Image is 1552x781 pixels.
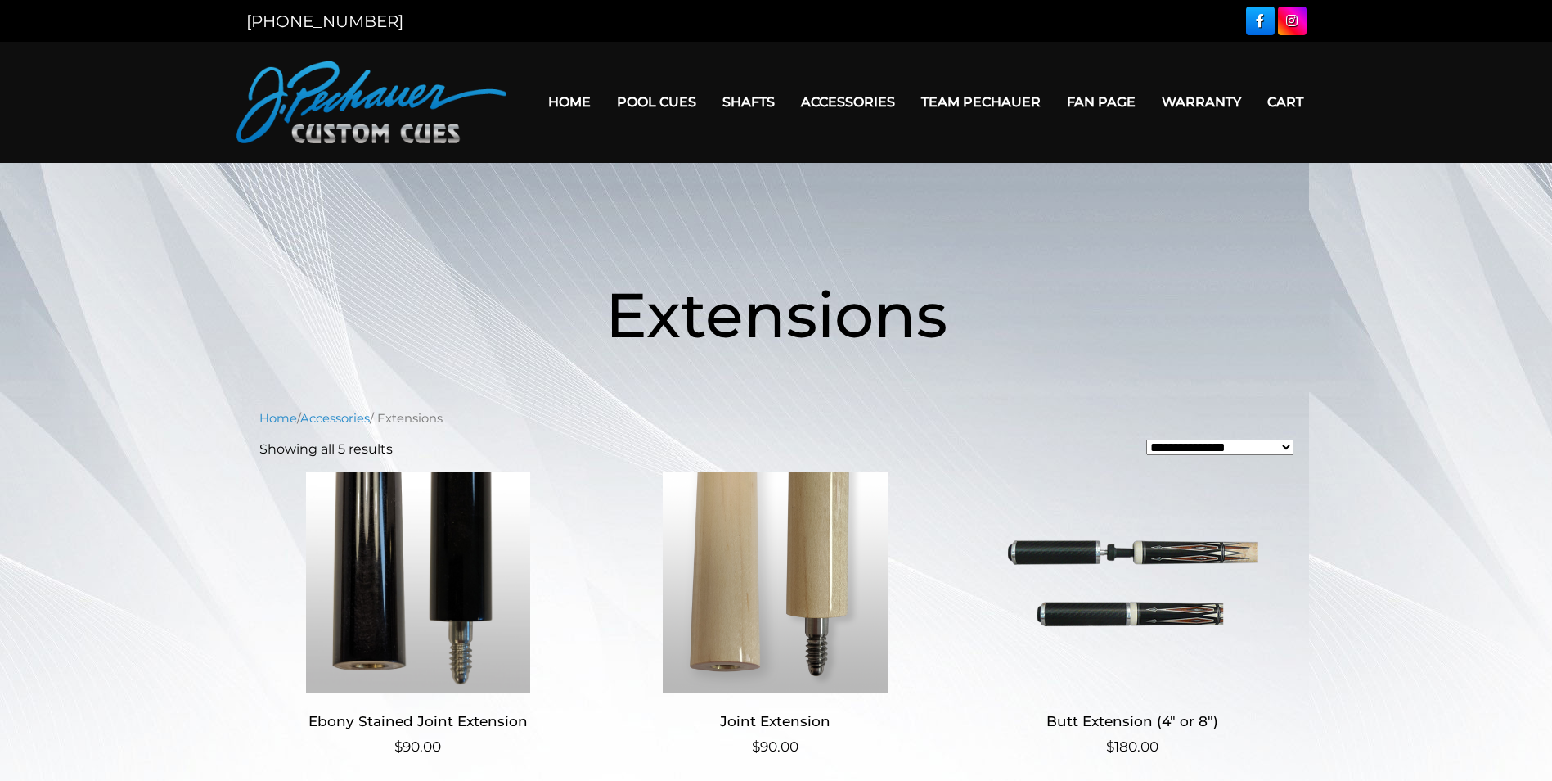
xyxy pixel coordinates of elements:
[616,472,934,758] a: Joint Extension $90.00
[974,472,1292,758] a: Butt Extension (4″ or 8″) $180.00
[259,472,578,758] a: Ebony Stained Joint Extension $90.00
[788,81,908,123] a: Accessories
[752,738,760,755] span: $
[535,81,604,123] a: Home
[246,11,403,31] a: [PHONE_NUMBER]
[236,61,506,143] img: Pechauer Custom Cues
[604,81,709,123] a: Pool Cues
[616,707,934,737] h2: Joint Extension
[259,411,297,426] a: Home
[394,738,403,755] span: $
[1054,81,1149,123] a: Fan Page
[394,738,441,755] bdi: 90.00
[1106,738,1114,755] span: $
[1146,440,1293,455] select: Shop order
[974,472,1292,693] img: Butt Extension (4" or 8")
[605,277,947,353] span: Extensions
[752,738,798,755] bdi: 90.00
[259,440,393,459] p: Showing all 5 results
[709,81,788,123] a: Shafts
[1106,738,1158,755] bdi: 180.00
[1254,81,1316,123] a: Cart
[1149,81,1254,123] a: Warranty
[259,707,578,737] h2: Ebony Stained Joint Extension
[974,707,1292,737] h2: Butt Extension (4″ or 8″)
[300,411,370,426] a: Accessories
[908,81,1054,123] a: Team Pechauer
[616,472,934,693] img: Joint Extension
[259,472,578,693] img: Ebony Stained Joint Extension
[259,409,1293,427] nav: Breadcrumb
